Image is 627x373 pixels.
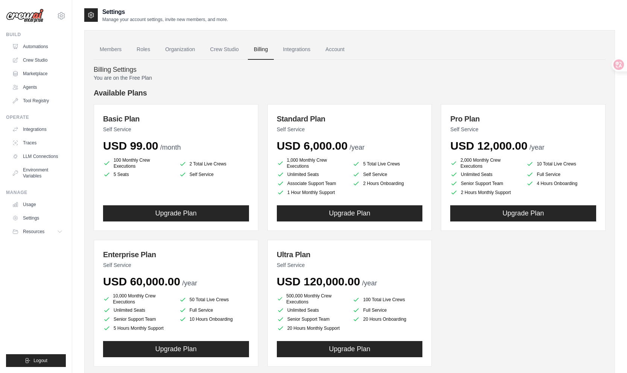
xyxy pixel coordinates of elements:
p: Self Service [450,126,596,133]
h4: Available Plans [94,88,606,98]
button: Upgrade Plan [450,205,596,221]
h3: Standard Plan [277,114,423,124]
li: Self Service [179,171,249,178]
a: Settings [9,212,66,224]
li: 10 Hours Onboarding [179,315,249,323]
a: Crew Studio [204,39,245,60]
div: Manage [6,190,66,196]
button: Upgrade Plan [277,341,423,357]
span: USD 60,000.00 [103,275,180,288]
li: 100 Total Live Crews [352,294,422,305]
li: 5 Seats [103,171,173,178]
li: Senior Support Team [277,315,347,323]
button: Upgrade Plan [277,205,423,221]
a: Members [94,39,128,60]
p: Self Service [103,126,249,133]
a: Integrations [9,123,66,135]
span: /year [349,144,364,151]
li: 100 Monthly Crew Executions [103,157,173,169]
li: Self Service [352,171,422,178]
li: 2,000 Monthly Crew Executions [450,157,520,169]
h4: Billing Settings [94,66,606,74]
button: Logout [6,354,66,367]
img: Logo [6,9,44,23]
li: Unlimited Seats [277,171,347,178]
li: 10,000 Monthly Crew Executions [103,293,173,305]
a: Crew Studio [9,54,66,66]
button: Upgrade Plan [103,341,249,357]
p: Self Service [277,126,423,133]
li: 4 Hours Onboarding [526,180,596,187]
li: Unlimited Seats [450,171,520,178]
li: 5 Hours Monthly Support [103,324,173,332]
a: Tool Registry [9,95,66,107]
a: Marketplace [9,68,66,80]
button: Resources [9,226,66,238]
li: 20 Hours Monthly Support [277,324,347,332]
span: /year [362,279,377,287]
h3: Basic Plan [103,114,249,124]
div: Operate [6,114,66,120]
span: USD 6,000.00 [277,139,348,152]
h3: Ultra Plan [277,249,423,260]
span: USD 12,000.00 [450,139,527,152]
li: 5 Total Live Crews [352,159,422,169]
div: Build [6,32,66,38]
li: Full Service [352,306,422,314]
h3: Enterprise Plan [103,249,249,260]
span: Resources [23,229,44,235]
a: Integrations [277,39,316,60]
li: Unlimited Seats [103,306,173,314]
li: 2 Hours Onboarding [352,180,422,187]
li: 2 Hours Monthly Support [450,189,520,196]
button: Upgrade Plan [103,205,249,221]
h3: Pro Plan [450,114,596,124]
a: Automations [9,41,66,53]
li: 500,000 Monthly Crew Executions [277,293,347,305]
span: /month [160,144,181,151]
li: 2 Total Live Crews [179,159,249,169]
p: Self Service [277,261,423,269]
a: Roles [131,39,156,60]
li: Senior Support Team [450,180,520,187]
li: Associate Support Team [277,180,347,187]
p: Manage your account settings, invite new members, and more. [102,17,228,23]
li: Full Service [179,306,249,314]
li: Full Service [526,171,596,178]
span: USD 120,000.00 [277,275,360,288]
li: 10 Total Live Crews [526,159,596,169]
h2: Settings [102,8,228,17]
a: Agents [9,81,66,93]
span: USD 99.00 [103,139,158,152]
span: /year [529,144,544,151]
a: Organization [159,39,201,60]
li: 1,000 Monthly Crew Executions [277,157,347,169]
span: /year [182,279,197,287]
p: You are on the Free Plan [94,74,606,82]
li: 1 Hour Monthly Support [277,189,347,196]
span: Logout [33,358,47,364]
a: Account [319,39,351,60]
a: LLM Connections [9,150,66,162]
a: Traces [9,137,66,149]
a: Usage [9,199,66,211]
a: Environment Variables [9,164,66,182]
p: Self Service [103,261,249,269]
li: Senior Support Team [103,315,173,323]
li: 20 Hours Onboarding [352,315,422,323]
li: Unlimited Seats [277,306,347,314]
a: Billing [248,39,274,60]
li: 50 Total Live Crews [179,294,249,305]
